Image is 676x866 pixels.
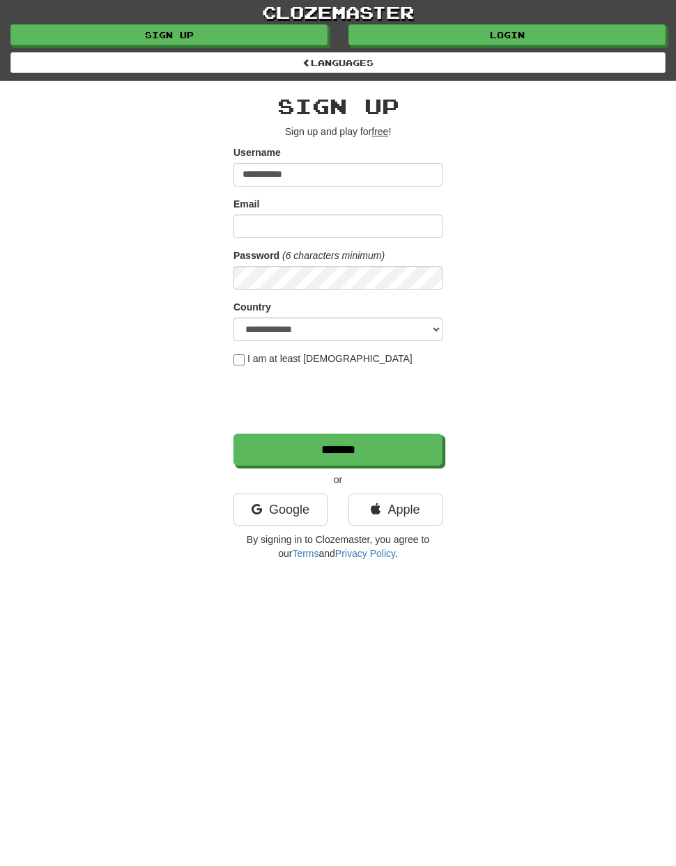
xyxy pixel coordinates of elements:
a: Languages [10,52,666,73]
label: Username [233,145,281,159]
p: or [233,473,443,487]
iframe: reCAPTCHA [233,372,445,427]
a: Login [348,24,666,45]
a: Privacy Policy [335,548,395,559]
label: Email [233,197,259,211]
p: Sign up and play for ! [233,125,443,139]
input: I am at least [DEMOGRAPHIC_DATA] [233,354,245,365]
a: Google [233,494,328,526]
h2: Sign up [233,95,443,118]
a: Sign up [10,24,328,45]
u: free [371,126,388,137]
label: Country [233,300,271,314]
label: Password [233,249,279,262]
em: (6 characters minimum) [282,250,385,261]
p: By signing in to Clozemaster, you agree to our and . [233,533,443,560]
label: I am at least [DEMOGRAPHIC_DATA] [233,352,413,365]
a: Terms [292,548,318,559]
a: Apple [348,494,443,526]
